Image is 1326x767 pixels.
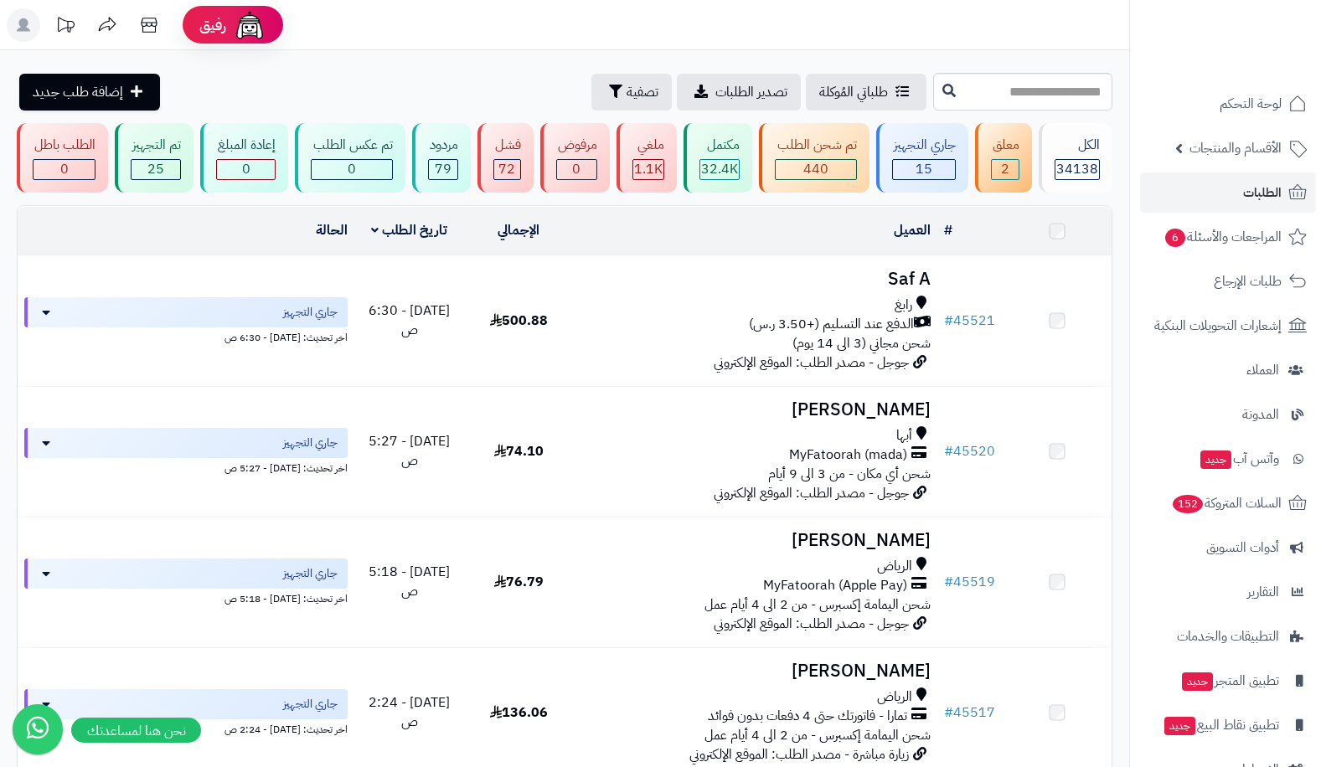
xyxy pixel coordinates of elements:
[700,160,739,179] div: 32384
[677,74,801,111] a: تصدير الطلبات
[494,441,544,461] span: 74.10
[537,123,613,193] a: مرفوض 0
[991,136,1019,155] div: معلق
[556,136,597,155] div: مرفوض
[944,703,953,723] span: #
[1220,92,1282,116] span: لوحة التحكم
[944,311,995,331] a: #45521
[369,301,450,340] span: [DATE] - 6:30 ص
[283,304,338,321] span: جاري التجهيز
[789,445,907,465] span: MyFatoorah (mada)
[944,572,953,592] span: #
[1140,483,1316,523] a: السلات المتروكة152
[689,744,909,764] span: زيارة مباشرة - مصدر الطلب: الموقع الإلكتروني
[893,160,955,179] div: 15
[494,572,544,592] span: 76.79
[24,458,348,476] div: اخر تحديث: [DATE] - 5:27 ص
[1182,672,1213,691] span: جديد
[1242,403,1279,426] span: المدونة
[580,270,931,289] h3: Saf A
[634,159,663,179] span: 1.1K
[1055,136,1100,155] div: الكل
[591,74,672,111] button: تصفية
[1177,625,1279,648] span: التطبيقات والخدمات
[493,136,521,155] div: فشل
[498,220,539,240] a: الإجمالي
[498,159,515,179] span: 72
[572,159,580,179] span: 0
[1140,439,1316,479] a: وآتس آبجديد
[1140,217,1316,257] a: المراجعات والأسئلة6
[490,311,548,331] span: 500.88
[1189,136,1282,160] span: الأقسام والمنتجات
[632,136,664,155] div: ملغي
[806,74,926,111] a: طلباتي المُوكلة
[1206,536,1279,559] span: أدوات التسويق
[1001,159,1009,179] span: 2
[242,159,250,179] span: 0
[1140,661,1316,701] a: تطبيق المتجرجديد
[24,589,348,606] div: اخر تحديث: [DATE] - 5:18 ص
[633,160,663,179] div: 1121
[199,15,226,35] span: رفيق
[1140,572,1316,612] a: التقارير
[699,136,740,155] div: مكتمل
[877,557,912,576] span: الرياض
[111,123,197,193] a: تم التجهيز 25
[701,159,738,179] span: 32.4K
[1246,358,1279,382] span: العملاء
[1140,616,1316,656] a: التطبيقات والخدمات
[792,333,931,353] span: شحن مجاني (3 الى 14 يوم)
[580,531,931,550] h3: [PERSON_NAME]
[749,315,914,334] span: الدفع عند التسليم (+3.50 ر.س)
[1140,84,1316,124] a: لوحة التحكم
[944,441,995,461] a: #45520
[944,311,953,331] span: #
[896,426,912,445] span: أبها
[892,136,956,155] div: جاري التجهيز
[627,82,658,102] span: تصفية
[1243,181,1282,204] span: الطلبات
[1140,705,1316,745] a: تطبيق نقاط البيعجديد
[369,562,450,601] span: [DATE] - 5:18 ص
[708,707,907,726] span: تمارا - فاتورتك حتى 4 دفعات بدون فوائد
[1164,717,1195,735] span: جديد
[873,123,972,193] a: جاري التجهيز 15
[1163,225,1282,249] span: المراجعات والأسئلة
[369,431,450,471] span: [DATE] - 5:27 ص
[803,159,828,179] span: 440
[714,614,909,634] span: جوجل - مصدر الطلب: الموقع الإلكتروني
[1163,713,1279,737] span: تطبيق نقاط البيع
[895,296,912,315] span: رابغ
[613,123,680,193] a: ملغي 1.1K
[34,160,95,179] div: 0
[944,572,995,592] a: #45519
[435,159,451,179] span: 79
[312,160,391,179] div: 0
[60,159,69,179] span: 0
[1140,261,1316,301] a: طلبات الإرجاع
[1140,350,1316,390] a: العملاء
[944,703,995,723] a: #45517
[1140,172,1316,213] a: الطلبات
[819,82,888,102] span: طلباتي المُوكلة
[704,725,931,745] span: شحن اليمامة إكسبرس - من 2 الى 4 أيام عمل
[13,123,111,193] a: الطلب باطل 0
[147,159,164,179] span: 25
[714,483,909,503] span: جوجل - مصدر الطلب: الموقع الإلكتروني
[763,576,907,595] span: MyFatoorah (Apple Pay)
[894,220,931,240] a: العميل
[877,687,912,707] span: الرياض
[972,123,1035,193] a: معلق 2
[768,464,931,484] span: شحن أي مكان - من 3 الى 9 أيام
[311,136,392,155] div: تم عكس الطلب
[944,220,952,240] a: #
[1180,669,1279,692] span: تطبيق المتجر
[33,82,123,102] span: إضافة طلب جديد
[1165,229,1185,247] span: 6
[24,327,348,345] div: اخر تحديث: [DATE] - 6:30 ص
[715,82,787,102] span: تصدير الطلبات
[216,136,276,155] div: إعادة المبلغ
[557,160,596,179] div: 0
[916,159,932,179] span: 15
